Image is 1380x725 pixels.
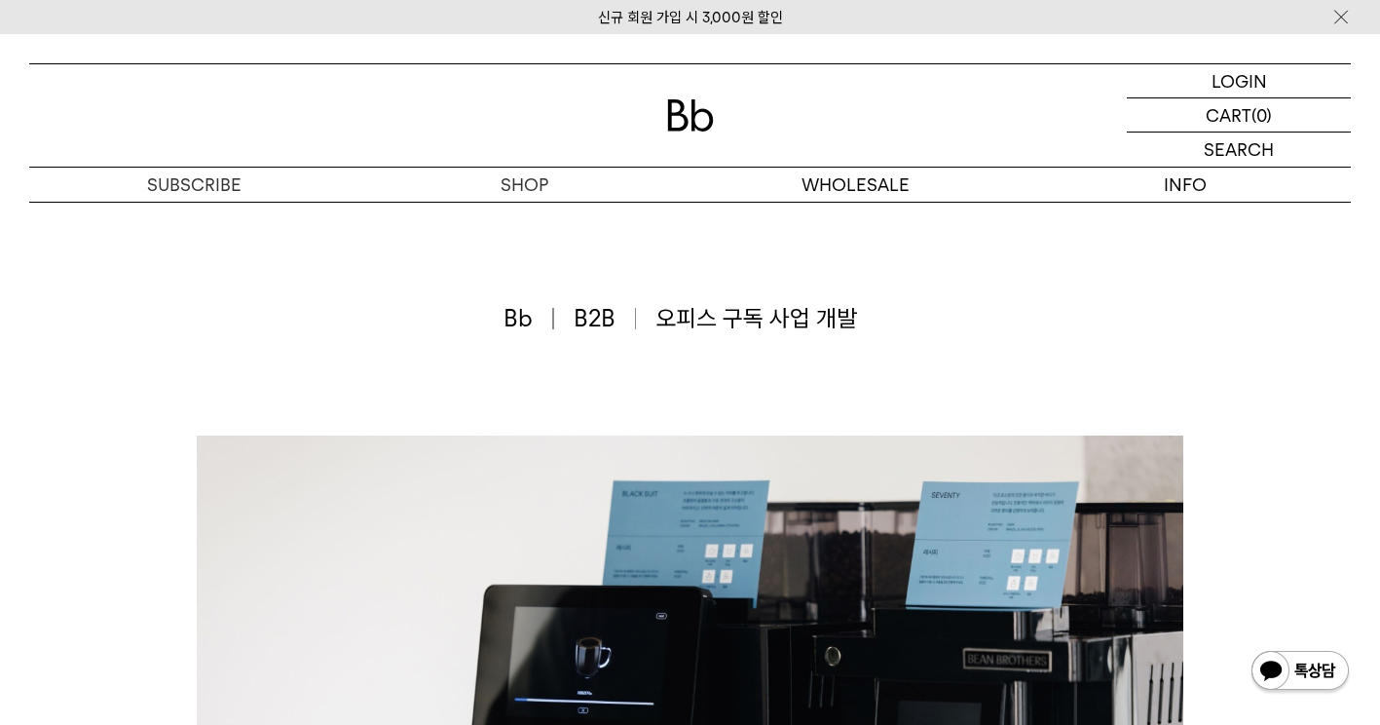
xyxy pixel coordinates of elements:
[359,168,690,202] a: SHOP
[1127,98,1351,133] a: CART (0)
[1206,98,1251,132] p: CART
[598,9,783,26] a: 신규 회원 가입 시 3,000원 할인
[667,99,714,132] img: 로고
[1251,98,1272,132] p: (0)
[1127,64,1351,98] a: LOGIN
[1212,64,1267,97] p: LOGIN
[1204,133,1274,167] p: SEARCH
[29,168,359,202] a: SUBSCRIBE
[655,302,857,335] span: 오피스 구독 사업 개발
[574,302,637,335] span: B2B
[504,302,554,335] span: Bb
[690,168,1021,202] p: WHOLESALE
[1021,168,1351,202] p: INFO
[1249,649,1351,696] img: 카카오톡 채널 1:1 채팅 버튼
